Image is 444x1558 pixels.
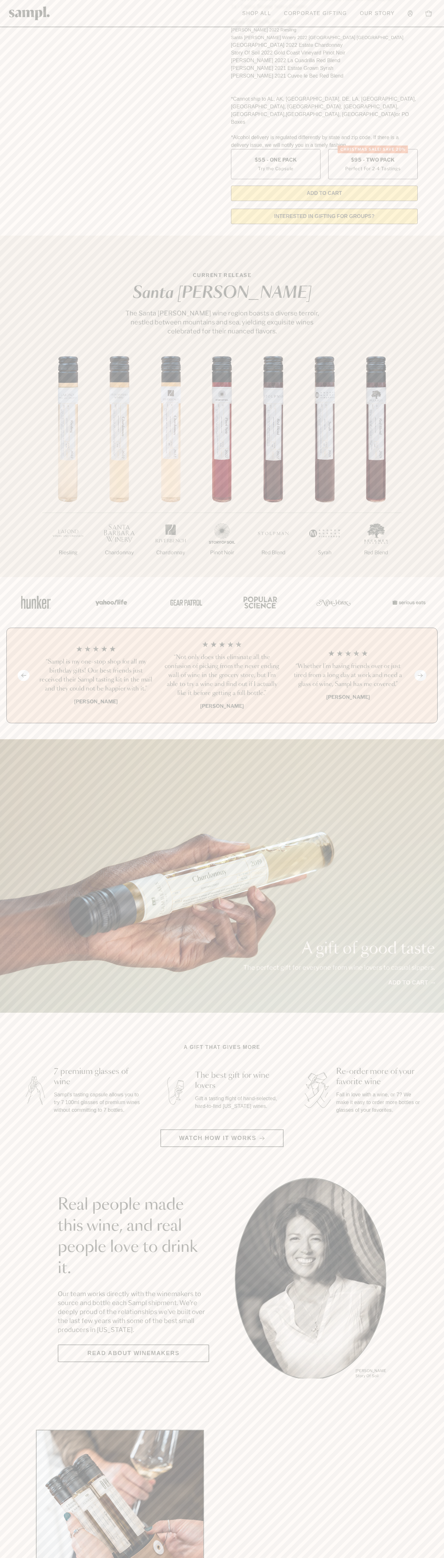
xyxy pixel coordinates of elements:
[345,165,400,172] small: Perfect For 2-4 Tastings
[196,356,248,577] li: 4 / 7
[200,703,244,709] b: [PERSON_NAME]
[350,356,402,577] li: 7 / 7
[231,209,418,224] a: interested in gifting for groups?
[314,589,353,616] img: Artboard_3_0b291449-6e8c-4d07-b2c2-3f3601a19cd1_x450.png
[239,6,274,21] a: Shop All
[94,549,145,557] p: Chardonnay
[336,1091,423,1114] p: Fall in love with a wine, or 7? We make it easy to order more bottles or glasses of your favorites.
[357,6,398,21] a: Our Story
[299,549,350,557] p: Syrah
[195,1095,282,1110] p: Gift a tasting flight of hand-selected, hard-to-find [US_STATE] wines.
[326,694,370,700] b: [PERSON_NAME]
[388,978,435,987] a: Add to cart
[38,658,154,693] h3: “Sampl is my one-stop shop for all my birthday gifts! Our best friends just received their Sampl ...
[231,57,418,64] li: [PERSON_NAME] 2022 La Cuadrilla Red Blend
[17,589,55,616] img: Artboard_1_c8cd28af-0030-4af1-819c-248e302c7f06_x450.png
[299,356,350,577] li: 6 / 7
[38,641,154,710] li: 1 / 4
[240,1506,411,1518] div: slide 1
[338,146,408,153] div: Christmas SALE! Save 20%
[145,549,196,557] p: Chardonnay
[160,1129,284,1147] button: Watch how it works
[240,1529,411,1541] div: slide 3
[231,35,403,40] span: Santa [PERSON_NAME] Winery 2022 [GEOGRAPHIC_DATA] [GEOGRAPHIC_DATA]
[54,1091,141,1114] p: Sampl's tasting capsule allows you to try 7 100ml glasses of premium wines without committing to ...
[58,1344,209,1362] a: Read about Winemakers
[248,549,299,557] p: Red Blend
[94,356,145,577] li: 2 / 7
[145,356,196,577] li: 3 / 7
[196,549,248,557] p: Pinot Noir
[243,941,435,957] p: A gift of good taste
[243,963,435,972] p: The perfect gift for everyone from wine lovers to casual sippers.
[164,653,280,698] h3: “Not only does this eliminate all the confusion of picking from the never ending wall of wine in ...
[18,670,30,681] button: Previous slide
[389,589,427,616] img: Artboard_7_5b34974b-f019-449e-91fb-745f8d0877ee_x450.png
[240,1518,411,1529] div: slide 2
[281,6,350,21] a: Corporate Gifting
[414,670,426,681] button: Next slide
[91,589,130,616] img: Artboard_6_04f9a106-072f-468a-bdd7-f11783b05722_x450.png
[240,589,278,616] img: Artboard_4_28b4d326-c26e-48f9-9c80-911f17d6414e_x450.png
[290,641,406,710] li: 3 / 4
[42,549,94,557] p: Riesling
[350,549,402,557] p: Red Blend
[258,165,294,172] small: Try the Capsule
[231,72,418,80] li: [PERSON_NAME] 2021 Cuvee le Bec Red Blend
[184,1043,260,1051] h2: A gift that gives more
[286,112,396,117] span: [GEOGRAPHIC_DATA], [GEOGRAPHIC_DATA]
[231,64,418,72] li: [PERSON_NAME] 2021 Estate Grown Syrah
[119,309,325,336] p: The Santa [PERSON_NAME] wine region boasts a diverse terroir, nestled between mountains and sea, ...
[231,27,296,32] span: [PERSON_NAME] 2022 Riesling
[231,41,418,49] li: [GEOGRAPHIC_DATA] 2022 Estate Chardonnay
[42,356,94,577] li: 1 / 7
[54,1067,141,1087] h3: 7 premium glasses of wine
[231,49,418,57] li: Story Of Soil 2022 Gold Coast Vineyard Pinot Noir
[231,186,418,201] button: Add to Cart
[74,699,118,705] b: [PERSON_NAME]
[255,156,297,163] span: $55 - One Pack
[119,272,325,279] p: CURRENT RELEASE
[9,6,50,20] img: Sampl logo
[285,112,286,117] span: ,
[58,1289,209,1334] p: Our team works directly with the winemakers to source and bottle each Sampl shipment. We’re deepl...
[240,1541,411,1552] div: slide 4
[336,1067,423,1087] h3: Re-order more of your favorite wine
[355,1368,386,1378] p: [PERSON_NAME], Story Of Soil
[290,662,406,689] h3: “Whether I'm having friends over or just tired from a long day at work and need a glass of wine, ...
[166,589,204,616] img: Artboard_5_7fdae55a-36fd-43f7-8bfd-f74a06a2878e_x450.png
[164,641,280,710] li: 2 / 4
[351,156,395,163] span: $95 - Two Pack
[248,356,299,577] li: 5 / 7
[58,1194,209,1279] h2: Real people made this wine, and real people love to drink it.
[195,1070,282,1091] h3: The best gift for wine lovers
[132,286,312,301] em: Santa [PERSON_NAME]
